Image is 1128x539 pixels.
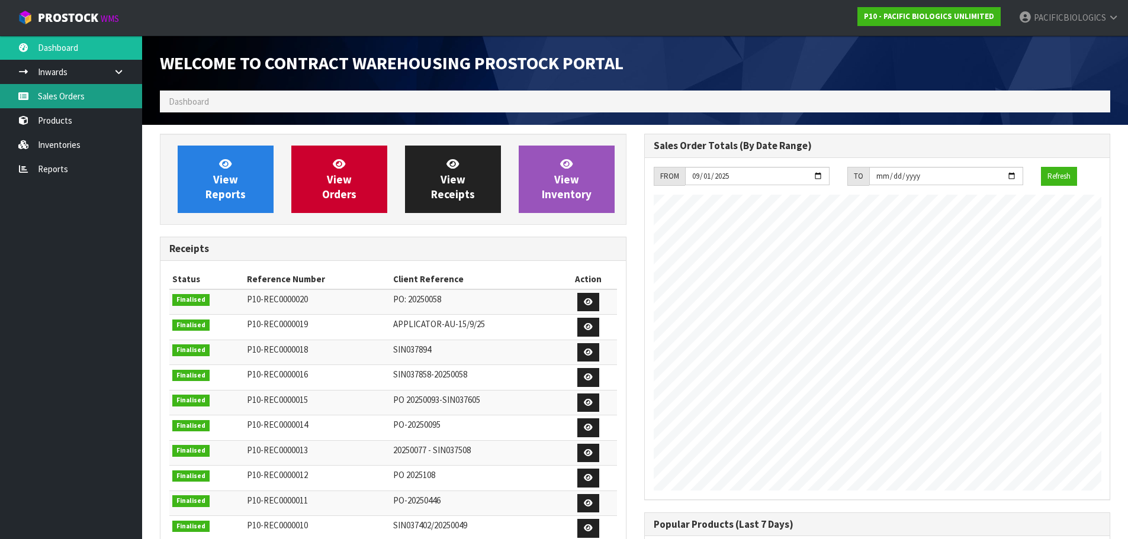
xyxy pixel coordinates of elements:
span: 20250077 - SIN037508 [393,444,471,456]
span: P10-REC0000020 [247,293,308,305]
span: View Receipts [431,157,475,201]
a: ViewOrders [291,146,387,213]
span: PO-20250095 [393,419,441,430]
span: P10-REC0000011 [247,495,308,506]
h3: Sales Order Totals (By Date Range) [654,140,1101,151]
span: P10-REC0000014 [247,419,308,430]
span: PO 20250093-SIN037605 [393,394,480,405]
span: Finalised [172,495,210,507]
h3: Popular Products (Last 7 Days) [654,519,1101,530]
h3: Receipts [169,243,617,254]
span: Finalised [172,470,210,482]
span: Finalised [172,420,210,432]
span: Finalised [172,370,210,382]
span: Finalised [172,445,210,457]
span: SIN037402/20250049 [393,519,467,531]
span: P10-REC0000018 [247,344,308,355]
div: FROM [654,167,685,186]
a: ViewInventory [519,146,615,213]
span: Finalised [172,521,210,532]
a: ViewReports [178,146,274,213]
strong: P10 - PACIFIC BIOLOGICS UNLIMITED [864,11,994,21]
span: View Orders [322,157,356,201]
th: Reference Number [244,270,390,289]
span: P10-REC0000016 [247,369,308,380]
span: Welcome to Contract Warehousing ProStock Portal [160,51,624,74]
span: PO 2025108 [393,469,435,480]
span: SIN037894 [393,344,431,355]
span: SIN037858-20250058 [393,369,467,380]
span: Finalised [172,344,210,356]
span: PACIFICBIOLOGICS [1034,12,1106,23]
span: Dashboard [169,96,209,107]
span: P10-REC0000013 [247,444,308,456]
span: P10-REC0000019 [247,318,308,330]
span: P10-REC0000010 [247,519,308,531]
span: ProStock [38,10,98,25]
img: cube-alt.png [18,10,33,25]
span: PO: 20250058 [393,293,441,305]
th: Status [169,270,244,289]
small: WMS [101,13,119,24]
span: P10-REC0000012 [247,469,308,480]
th: Client Reference [390,270,560,289]
span: APPLICATOR-AU-15/9/25 [393,318,485,330]
span: PO-20250446 [393,495,441,506]
span: P10-REC0000015 [247,394,308,405]
span: Finalised [172,294,210,306]
button: Refresh [1041,167,1077,186]
div: TO [847,167,869,186]
span: View Inventory [542,157,592,201]
th: Action [560,270,617,289]
span: Finalised [172,395,210,406]
span: Finalised [172,319,210,331]
span: View Reports [205,157,246,201]
a: ViewReceipts [405,146,501,213]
